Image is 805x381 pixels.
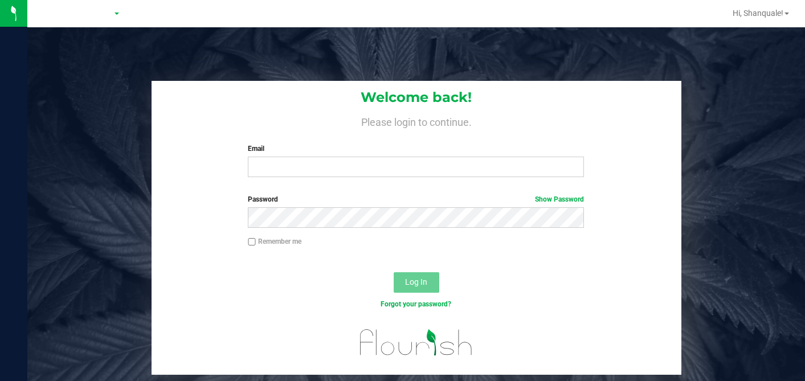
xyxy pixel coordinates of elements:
a: Show Password [535,195,584,203]
span: Password [248,195,278,203]
a: Forgot your password? [381,300,451,308]
span: Hi, Shanquale! [733,9,783,18]
label: Remember me [248,236,301,247]
label: Email [248,144,584,154]
img: flourish_logo.svg [350,321,483,364]
h1: Welcome back! [152,90,681,105]
button: Log In [394,272,439,293]
h4: Please login to continue. [152,114,681,128]
span: Log In [405,277,427,286]
input: Remember me [248,238,256,246]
